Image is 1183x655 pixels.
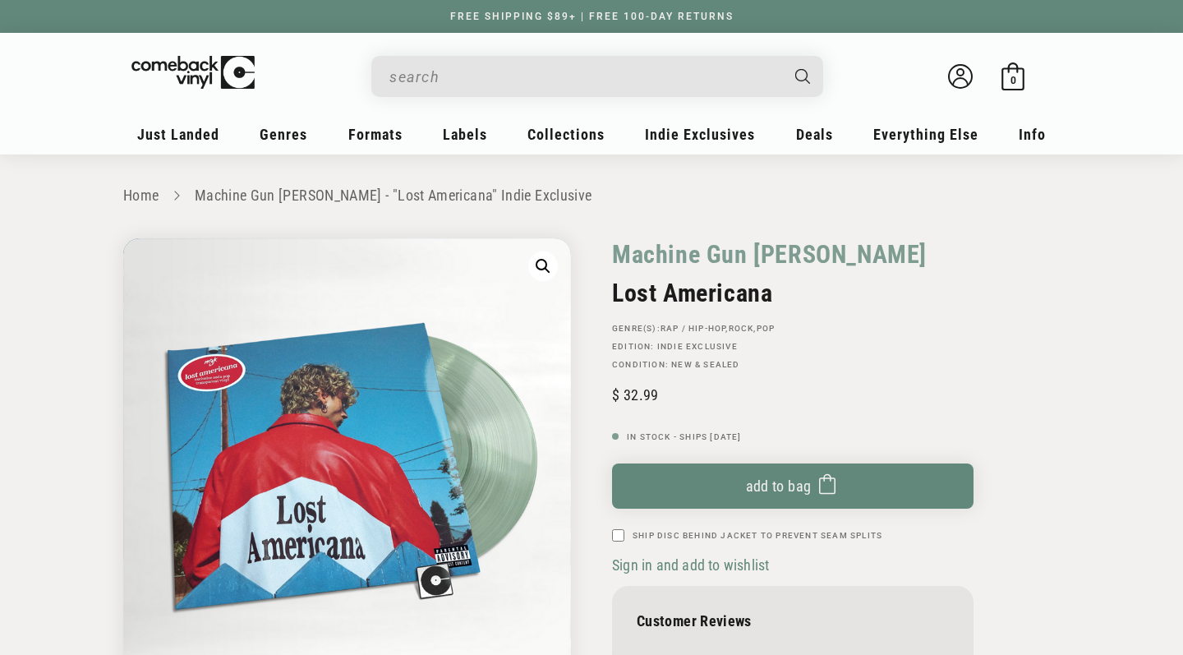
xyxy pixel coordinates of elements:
label: Ship Disc Behind Jacket To Prevent Seam Splits [633,529,882,542]
span: Genres [260,126,307,143]
a: Rap / Hip-Hop [661,324,726,333]
span: Just Landed [137,126,219,143]
span: Formats [348,126,403,143]
span: Labels [443,126,487,143]
span: Collections [527,126,605,143]
span: Deals [796,126,833,143]
p: Edition: [612,342,974,352]
div: Search [371,56,823,97]
span: 32.99 [612,386,658,404]
span: Info [1019,126,1046,143]
a: Indie Exclusive [657,342,738,351]
a: Machine Gun [PERSON_NAME] [612,238,927,270]
span: Indie Exclusives [645,126,755,143]
p: Condition: New & Sealed [612,360,974,370]
span: Add to bag [746,477,812,495]
p: Customer Reviews [637,612,949,630]
a: FREE SHIPPING $89+ | FREE 100-DAY RETURNS [434,11,750,22]
a: Home [123,187,159,204]
button: Add to bag [612,464,974,509]
button: Search [781,56,826,97]
button: Sign in and add to wishlist [612,556,774,574]
a: Machine Gun [PERSON_NAME] - "Lost Americana" Indie Exclusive [195,187,592,204]
input: search [389,60,779,94]
a: Rock [729,324,754,333]
span: Everything Else [873,126,978,143]
a: Pop [757,324,776,333]
p: In Stock - Ships [DATE] [612,432,974,442]
span: Sign in and add to wishlist [612,556,769,574]
h2: Lost Americana [612,279,974,307]
span: $ [612,386,619,404]
p: GENRE(S): , , [612,324,974,334]
span: 0 [1010,74,1016,86]
nav: breadcrumbs [123,184,1060,208]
